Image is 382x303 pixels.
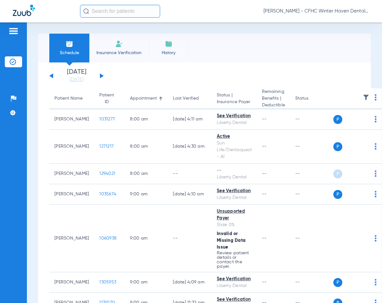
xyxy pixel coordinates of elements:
td: 8:00 AM [125,109,168,130]
span: Invalid or Missing Data Issue [217,232,246,250]
div: Patient ID [99,92,114,105]
td: 8:00 AM [125,130,168,164]
span: -- [262,236,267,241]
th: Status | [212,88,257,109]
span: P [333,278,342,287]
td: [PERSON_NAME] [49,184,94,205]
span: P [333,169,342,178]
div: Last Verified [173,95,199,102]
span: P [333,142,342,151]
iframe: Chat Widget [350,272,382,303]
div: Liberty Dental [217,119,252,126]
td: 9:00 AM [125,272,168,293]
td: [PERSON_NAME] [49,272,94,293]
img: group-dot-blue.svg [375,235,377,242]
div: See Verification [217,188,252,194]
td: [PERSON_NAME] [49,109,94,130]
img: Zuub Logo [13,5,35,16]
div: Patient Name [54,95,89,102]
span: Insurance Payer [217,99,252,105]
span: Schedule [54,50,85,56]
img: filter.svg [363,94,369,101]
span: -- [262,192,267,196]
img: group-dot-blue.svg [375,116,377,122]
td: -- [290,184,333,205]
td: 9:00 AM [125,205,168,272]
div: Liberty Dental [217,174,252,181]
div: Sun Life/Dentaquest - AI [217,140,252,160]
span: [PERSON_NAME] - CFHC Winter Haven Dental [264,8,369,14]
td: -- [168,164,212,184]
span: -- [262,117,267,121]
span: P [333,115,342,124]
img: History [165,40,173,48]
span: History [153,50,184,56]
p: Review patient details or contact the payer. [217,251,252,269]
td: -- [290,272,333,293]
span: -- [262,280,267,284]
span: -- [262,144,267,149]
div: Patient Name [54,95,83,102]
img: group-dot-blue.svg [375,143,377,150]
td: [DATE] 4:11 AM [168,109,212,130]
span: -- [262,171,267,176]
td: 8:00 AM [125,164,168,184]
a: [DATE] [57,77,96,83]
td: 9:00 AM [125,184,168,205]
span: 1031277 [99,117,115,121]
span: 1035674 [99,192,116,196]
div: Last Verified [173,95,207,102]
img: hamburger-icon [8,27,19,35]
div: Patient ID [99,92,120,105]
td: [DATE] 4:30 AM [168,130,212,164]
td: [PERSON_NAME] [49,164,94,184]
td: [DATE] 4:09 AM [168,272,212,293]
span: Insurance Verification [94,50,144,56]
th: Status [290,88,333,109]
span: 1305953 [99,280,116,284]
div: -- [217,167,252,174]
div: See Verification [217,296,252,303]
span: P [333,190,342,199]
div: Liberty Dental [217,194,252,201]
input: Search for patients [80,5,160,18]
td: [DATE] 4:10 AM [168,184,212,205]
img: group-dot-blue.svg [375,191,377,197]
img: group-dot-blue.svg [375,170,377,177]
div: See Verification [217,113,252,119]
img: group-dot-blue.svg [375,94,377,101]
img: Search Icon [83,8,89,14]
div: Active [217,133,252,140]
th: Remaining Benefits | [257,88,290,109]
td: -- [168,205,212,272]
span: 1060938 [99,236,117,241]
div: Unsupported Payer [217,208,252,222]
td: -- [290,205,333,272]
td: [PERSON_NAME] [49,205,94,272]
div: Appointment [130,95,163,102]
div: Slide 0% [217,222,252,228]
div: See Verification [217,276,252,283]
div: Liberty Dental [217,283,252,289]
span: 1294021 [99,171,115,176]
img: Schedule [66,40,73,48]
td: -- [290,109,333,130]
img: Manual Insurance Verification [115,40,123,48]
li: [DATE] [57,69,96,83]
td: [PERSON_NAME] [49,130,94,164]
td: -- [290,164,333,184]
span: Deductible [262,102,285,109]
div: Appointment [130,95,157,102]
td: -- [290,130,333,164]
span: 1271217 [99,144,114,149]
